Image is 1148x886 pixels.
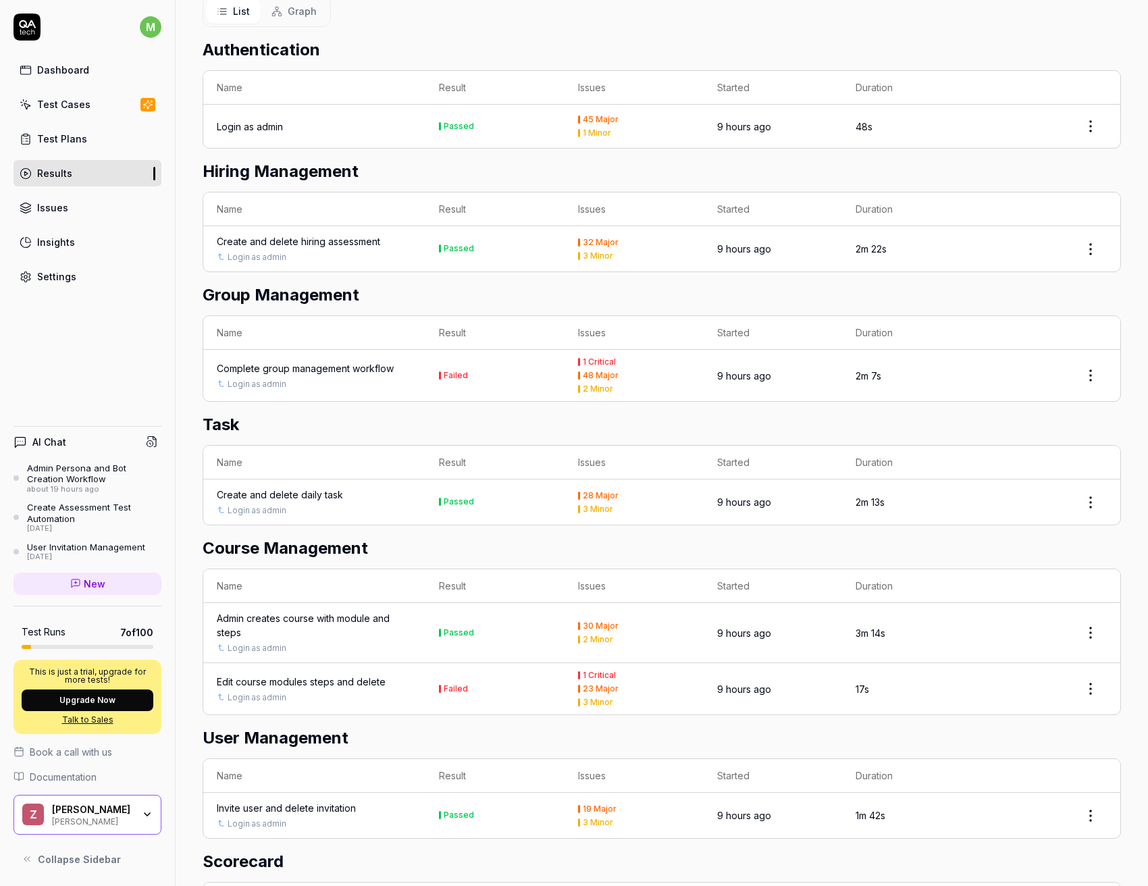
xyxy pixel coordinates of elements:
[14,463,161,494] a: Admin Persona and Bot Creation Workflowabout 19 hours ago
[583,492,619,500] div: 28 Major
[856,810,885,821] time: 1m 42s
[704,759,843,793] th: Started
[22,804,44,825] span: Z
[717,683,771,695] time: 9 hours ago
[14,263,161,290] a: Settings
[37,63,89,77] div: Dashboard
[14,745,161,759] a: Book a call with us
[444,685,468,693] div: Failed
[565,316,704,350] th: Issues
[14,91,161,118] a: Test Cases
[444,122,474,130] div: Passed
[52,815,133,826] div: [PERSON_NAME]
[583,238,619,246] div: 32 Major
[704,192,843,226] th: Started
[439,369,468,383] button: Failed
[228,504,286,517] a: Login as admin
[565,192,704,226] th: Issues
[22,668,153,684] p: This is just a trial, upgrade for more tests!
[22,714,153,726] a: Talk to Sales
[217,611,412,640] a: Admin creates course with module and steps
[14,770,161,784] a: Documentation
[37,201,68,215] div: Issues
[140,14,161,41] button: m
[444,371,468,380] div: Failed
[439,682,468,696] button: Failed
[856,243,887,255] time: 2m 22s
[217,801,356,815] a: Invite user and delete invitation
[30,745,112,759] span: Book a call with us
[717,496,771,508] time: 9 hours ago
[217,361,394,375] div: Complete group management workflow
[856,370,881,382] time: 2m 7s
[27,502,161,524] div: Create Assessment Test Automation
[425,759,565,793] th: Result
[717,370,771,382] time: 9 hours ago
[583,698,613,706] div: 3 Minor
[583,635,613,644] div: 2 Minor
[14,160,161,186] a: Results
[842,759,981,793] th: Duration
[14,845,161,872] button: Collapse Sidebar
[856,496,885,508] time: 2m 13s
[583,371,619,380] div: 48 Major
[203,536,1121,561] h2: Course Management
[425,71,565,105] th: Result
[37,269,76,284] div: Settings
[704,71,843,105] th: Started
[217,488,343,502] a: Create and delete daily task
[27,485,161,494] div: about 19 hours ago
[856,627,885,639] time: 3m 14s
[14,542,161,562] a: User Invitation Management[DATE]
[203,159,1121,184] h2: Hiring Management
[842,446,981,479] th: Duration
[704,316,843,350] th: Started
[583,115,619,124] div: 45 Major
[583,385,613,393] div: 2 Minor
[37,132,87,146] div: Test Plans
[583,622,619,630] div: 30 Major
[14,502,161,533] a: Create Assessment Test Automation[DATE]
[27,552,145,562] div: [DATE]
[217,234,380,249] a: Create and delete hiring assessment
[228,642,286,654] a: Login as admin
[37,235,75,249] div: Insights
[14,795,161,835] button: Z[PERSON_NAME][PERSON_NAME]
[717,810,771,821] time: 9 hours ago
[22,689,153,711] button: Upgrade Now
[203,38,1121,62] h2: Authentication
[22,626,66,638] h5: Test Runs
[203,192,425,226] th: Name
[425,316,565,350] th: Result
[583,685,619,693] div: 23 Major
[583,805,617,813] div: 19 Major
[30,770,97,784] span: Documentation
[842,71,981,105] th: Duration
[704,446,843,479] th: Started
[203,726,1121,750] h2: User Management
[228,692,286,704] a: Login as admin
[203,316,425,350] th: Name
[203,283,1121,307] h2: Group Management
[52,804,133,816] div: Zell
[565,446,704,479] th: Issues
[444,629,474,637] div: Passed
[565,569,704,603] th: Issues
[203,569,425,603] th: Name
[203,850,1121,874] h2: Scorecard
[37,166,72,180] div: Results
[583,671,616,679] div: 1 Critical
[583,358,616,366] div: 1 Critical
[842,192,981,226] th: Duration
[228,251,286,263] a: Login as admin
[842,316,981,350] th: Duration
[444,244,474,253] div: Passed
[583,818,613,827] div: 3 Minor
[217,120,283,134] a: Login as admin
[27,463,161,485] div: Admin Persona and Bot Creation Workflow
[717,121,771,132] time: 9 hours ago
